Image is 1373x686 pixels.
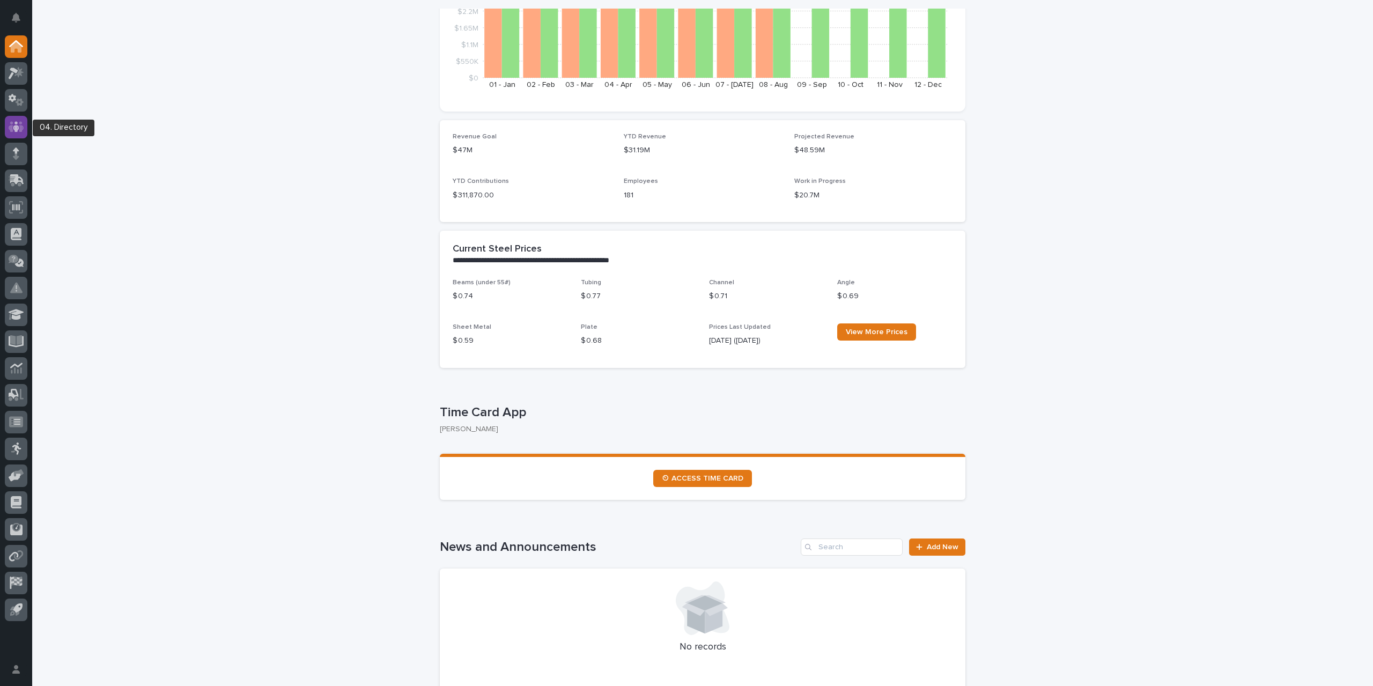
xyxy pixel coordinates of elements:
[604,81,632,88] text: 04 - Apr
[709,324,771,330] span: Prices Last Updated
[581,335,696,346] p: $ 0.68
[453,178,509,185] span: YTD Contributions
[453,190,611,201] p: $ 311,870.00
[453,145,611,156] p: $47M
[914,81,942,88] text: 12 - Dec
[709,279,734,286] span: Channel
[453,324,491,330] span: Sheet Metal
[794,190,953,201] p: $20.7M
[461,41,478,48] tspan: $1.1M
[456,57,478,65] tspan: $550K
[709,335,824,346] p: [DATE] ([DATE])
[624,134,666,140] span: YTD Revenue
[469,75,478,82] tspan: $0
[453,335,568,346] p: $ 0.59
[846,328,907,336] span: View More Prices
[877,81,903,88] text: 11 - Nov
[5,6,27,29] button: Notifications
[453,641,953,653] p: No records
[643,81,672,88] text: 05 - May
[624,190,782,201] p: 181
[453,134,497,140] span: Revenue Goal
[838,81,863,88] text: 10 - Oct
[709,291,824,302] p: $ 0.71
[653,470,752,487] a: ⏲ ACCESS TIME CARD
[927,543,958,551] span: Add New
[794,134,854,140] span: Projected Revenue
[837,291,953,302] p: $ 0.69
[837,279,855,286] span: Angle
[565,81,594,88] text: 03 - Mar
[682,81,710,88] text: 06 - Jun
[581,291,696,302] p: $ 0.77
[837,323,916,341] a: View More Prices
[440,540,796,555] h1: News and Announcements
[797,81,827,88] text: 09 - Sep
[489,81,515,88] text: 01 - Jan
[454,24,478,32] tspan: $1.65M
[581,324,597,330] span: Plate
[453,279,511,286] span: Beams (under 55#)
[662,475,743,482] span: ⏲ ACCESS TIME CARD
[457,8,478,15] tspan: $2.2M
[801,539,903,556] input: Search
[759,81,788,88] text: 08 - Aug
[453,291,568,302] p: $ 0.74
[624,145,782,156] p: $31.19M
[527,81,555,88] text: 02 - Feb
[453,244,542,255] h2: Current Steel Prices
[440,425,957,434] p: [PERSON_NAME]
[440,405,961,421] p: Time Card App
[794,145,953,156] p: $48.59M
[13,13,27,30] div: Notifications
[715,81,754,88] text: 07 - [DATE]
[909,539,965,556] a: Add New
[794,178,846,185] span: Work in Progress
[581,279,601,286] span: Tubing
[624,178,658,185] span: Employees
